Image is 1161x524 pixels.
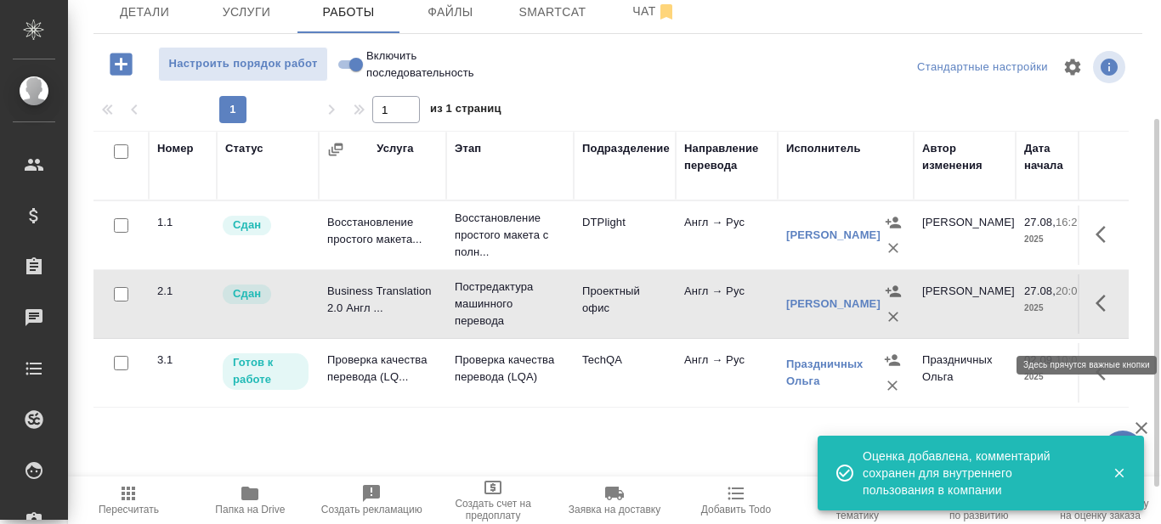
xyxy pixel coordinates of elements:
[157,352,208,369] div: 3.1
[1093,51,1129,83] span: Посмотреть информацию
[233,285,261,302] p: Сдан
[221,283,310,306] div: Менеджер проверил работу исполнителя, передает ее на следующий этап
[914,343,1016,403] td: Праздничных Ольга
[311,476,433,524] button: Создать рекламацию
[786,228,881,241] a: [PERSON_NAME]
[1024,140,1092,174] div: Дата начала
[190,476,311,524] button: Папка на Drive
[221,352,310,392] div: Исполнитель может приступить к работе
[233,217,261,234] p: Сдан
[574,343,676,403] td: TechQA
[922,140,1007,174] div: Автор изменения
[455,210,565,261] p: Восстановление простого макета с полн...
[1024,231,1092,248] p: 2025
[574,206,676,265] td: DTPlight
[1102,431,1144,473] button: 🙏
[880,373,905,398] button: Удалить
[377,140,413,157] div: Услуга
[1024,216,1056,228] p: 27.08,
[881,210,906,235] button: Назначить
[99,504,159,516] span: Пересчитать
[684,140,769,174] div: Направление перевода
[614,1,695,22] span: Чат
[225,140,263,157] div: Статус
[1056,285,1084,297] p: 20:00
[410,2,491,23] span: Файлы
[215,504,285,516] span: Папка на Drive
[443,498,544,521] span: Создать счет на предоплату
[319,343,446,403] td: Проверка качества перевода (LQ...
[675,476,796,524] button: Добавить Todo
[676,343,778,403] td: Англ → Рус
[1024,353,1056,366] p: 02.09,
[574,274,676,334] td: Проектный офис
[233,354,298,388] p: Готов к работе
[880,347,905,373] button: Назначить
[582,140,670,157] div: Подразделение
[676,206,778,265] td: Англ → Рус
[321,504,422,516] span: Создать рекламацию
[104,2,185,23] span: Детали
[1024,369,1092,386] p: 2025
[1085,352,1126,392] button: Здесь прячутся важные кнопки
[157,214,208,231] div: 1.1
[786,297,881,310] a: [PERSON_NAME]
[807,498,908,521] span: Определить тематику
[1056,353,1084,366] p: 10:00
[676,274,778,334] td: Англ → Рус
[786,140,861,157] div: Исполнитель
[157,283,208,300] div: 2.1
[863,448,1087,499] div: Оценка добавлена, комментарий сохранен для внутреннего пользования в компании
[167,54,319,74] span: Настроить порядок работ
[98,47,144,82] button: Добавить работу
[701,504,771,516] span: Добавить Todo
[327,141,344,158] button: Сгруппировать
[554,476,676,524] button: Заявка на доставку
[913,54,1052,81] div: split button
[157,140,194,157] div: Номер
[1024,285,1056,297] p: 27.08,
[512,2,593,23] span: Smartcat
[221,214,310,237] div: Менеджер проверил работу исполнителя, передает ее на следующий этап
[1056,216,1084,228] p: 16:20
[881,235,906,261] button: Удалить
[455,352,565,386] p: Проверка качества перевода (LQA)
[455,279,565,330] p: Постредактура машинного перевода
[430,99,501,123] span: из 1 страниц
[1024,300,1092,317] p: 2025
[319,206,446,265] td: Восстановление простого макета...
[366,48,474,82] span: Включить последовательность
[1052,47,1093,87] span: Настроить таблицу
[455,140,481,157] div: Этап
[656,2,677,22] svg: Отписаться
[319,274,446,334] td: Business Translation 2.0 Англ ...
[433,476,554,524] button: Создать счет на предоплату
[1085,214,1126,255] button: Здесь прячутся важные кнопки
[158,47,328,82] button: Настроить порядок работ
[914,206,1016,265] td: [PERSON_NAME]
[308,2,389,23] span: Работы
[68,476,190,524] button: Пересчитать
[569,504,660,516] span: Заявка на доставку
[796,476,918,524] button: Определить тематику
[881,304,906,330] button: Удалить
[914,274,1016,334] td: [PERSON_NAME]
[206,2,287,23] span: Услуги
[1102,465,1136,481] button: Закрыть
[786,358,864,387] a: Праздничных Ольга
